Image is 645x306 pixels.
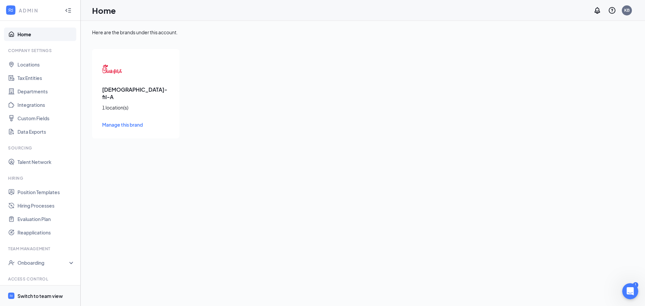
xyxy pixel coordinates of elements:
[102,104,169,111] div: 1 location(s)
[45,210,89,236] button: Messages
[17,259,69,266] div: Onboarding
[7,79,128,104] div: Send us a messageWe typically reply in under a minute
[102,121,169,128] a: Manage this brand
[8,276,74,282] div: Access control
[13,48,121,59] p: Hi [PERSON_NAME]
[593,6,601,14] svg: Notifications
[8,259,15,266] svg: UserCheck
[633,282,638,288] div: 1
[79,11,92,24] img: Profile image for Joserey
[608,6,616,14] svg: QuestionInfo
[19,7,59,14] div: ADMIN
[14,92,112,99] div: We typically reply in under a minute
[17,28,75,41] a: Home
[66,11,79,24] img: Profile image for Renz
[102,86,169,101] h3: [DEMOGRAPHIC_DATA]-fil-A
[17,226,75,239] a: Reapplications
[17,71,75,85] a: Tax Entities
[7,7,14,13] svg: WorkstreamLogo
[624,7,630,13] div: KB
[17,58,75,71] a: Locations
[17,199,75,212] a: Hiring Processes
[92,5,116,16] h1: Home
[8,175,74,181] div: Hiring
[17,212,75,226] a: Evaluation Plan
[17,185,75,199] a: Position Templates
[90,210,134,236] button: Tickets
[91,11,105,24] img: Profile image for Hazel
[15,226,30,231] span: Home
[92,29,634,36] div: Here are the brands under this account.
[56,226,79,231] span: Messages
[17,85,75,98] a: Departments
[14,85,112,92] div: Send us a message
[102,122,143,128] span: Manage this brand
[9,294,13,298] svg: WorkstreamLogo
[17,98,75,112] a: Integrations
[8,145,74,151] div: Sourcing
[8,48,74,53] div: Company Settings
[104,226,120,231] span: Tickets
[17,293,63,299] div: Switch to team view
[622,283,638,299] iframe: Intercom live chat
[65,7,72,14] svg: Collapse
[17,112,75,125] a: Custom Fields
[102,59,122,79] img: Chick-fil-A logo
[13,59,121,71] p: How can we help?
[17,155,75,169] a: Talent Network
[116,11,128,23] div: Close
[13,14,52,23] img: logo
[17,125,75,138] a: Data Exports
[8,246,74,252] div: Team Management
